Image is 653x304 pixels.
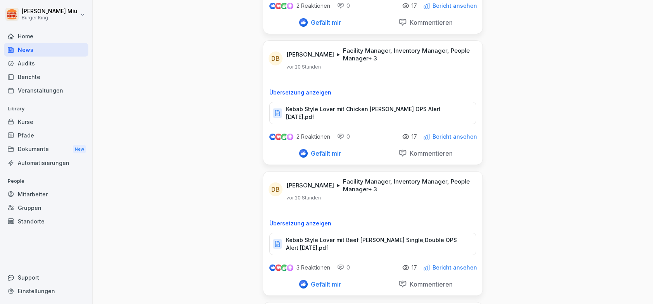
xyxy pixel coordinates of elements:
[269,220,476,227] p: Übersetzung anzeigen
[4,271,88,284] div: Support
[4,201,88,215] a: Gruppen
[270,3,276,9] img: like
[412,264,417,271] p: 17
[281,134,288,140] img: celebrate
[296,134,330,140] p: 2 Reaktionen
[269,52,283,65] div: DB
[281,264,288,271] img: celebrate
[308,280,341,288] p: Gefällt mir
[343,178,473,193] p: Facility Manager, Inventory Manager, People Manager + 3
[286,105,468,121] p: Kebab Style Lover mit Chicken [PERSON_NAME] OPS Alert [DATE].pdf
[4,156,88,170] a: Automatisierungen
[4,142,88,156] a: DokumenteNew
[4,284,88,298] a: Einstellungen
[343,47,473,62] p: Facility Manager, Inventory Manager, People Manager + 3
[281,3,288,9] img: celebrate
[4,215,88,228] a: Standorte
[337,133,350,141] div: 0
[287,133,293,140] img: inspiring
[4,103,88,115] p: Library
[296,3,330,9] p: 2 Reaktionen
[4,43,88,57] a: News
[287,264,293,271] img: inspiring
[22,8,78,15] p: [PERSON_NAME] Miu
[432,134,477,140] p: Bericht ansehen
[286,195,321,201] p: vor 20 Stunden
[337,264,350,271] div: 0
[4,57,88,70] a: Audits
[4,187,88,201] a: Mitarbeiter
[269,182,283,196] div: DB
[73,145,86,154] div: New
[4,129,88,142] a: Pfade
[4,115,88,129] a: Kurse
[412,134,417,140] p: 17
[4,70,88,84] a: Berichte
[4,29,88,43] a: Home
[308,149,341,157] p: Gefällt mir
[270,134,276,140] img: like
[286,51,334,58] p: [PERSON_NAME]
[269,112,476,119] a: Kebab Style Lover mit Chicken [PERSON_NAME] OPS Alert [DATE].pdf
[286,182,334,189] p: [PERSON_NAME]
[286,236,468,252] p: Kebab Style Lover mit Beef [PERSON_NAME] Single,Double OPS Alert [DATE].pdf
[412,3,417,9] p: 17
[296,264,330,271] p: 3 Reaktionen
[22,15,78,21] p: Burger King
[270,264,276,271] img: like
[4,84,88,97] a: Veranstaltungen
[276,265,281,271] img: love
[4,175,88,187] p: People
[286,64,321,70] p: vor 20 Stunden
[4,142,88,156] div: Dokumente
[276,134,281,140] img: love
[269,242,476,250] a: Kebab Style Lover mit Beef [PERSON_NAME] Single,Double OPS Alert [DATE].pdf
[432,3,477,9] p: Bericht ansehen
[269,89,476,96] p: Übersetzung anzeigen
[287,2,293,9] img: inspiring
[407,280,453,288] p: Kommentieren
[337,2,350,10] div: 0
[407,149,453,157] p: Kommentieren
[276,3,281,9] img: love
[432,264,477,271] p: Bericht ansehen
[308,19,341,26] p: Gefällt mir
[407,19,453,26] p: Kommentieren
